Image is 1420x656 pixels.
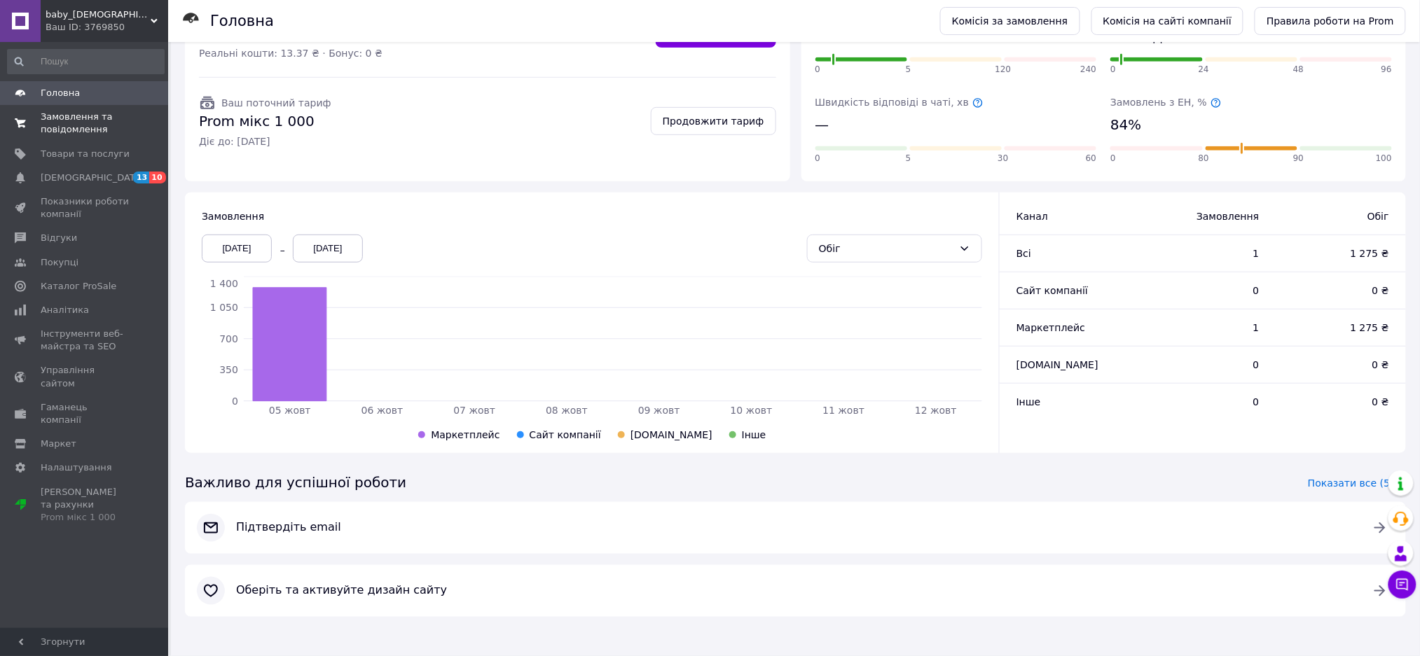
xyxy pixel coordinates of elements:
[1293,153,1304,165] span: 90
[1152,358,1259,372] span: 0
[815,115,829,135] span: —
[546,405,588,416] tspan: 08 жовт
[232,396,238,407] tspan: 0
[906,153,911,165] span: 5
[638,405,680,416] tspan: 09 жовт
[1288,358,1389,372] span: 0 ₴
[199,134,331,148] span: Діє до: [DATE]
[7,49,165,74] input: Пошук
[1152,395,1259,409] span: 0
[1016,211,1048,222] span: Канал
[185,565,1406,617] a: Оберіть та активуйте дизайн сайту
[41,87,80,99] span: Головна
[1308,476,1394,490] span: Показати все (5)
[815,64,821,76] span: 0
[630,429,712,440] span: [DOMAIN_NAME]
[185,473,406,493] span: Важливо для успішної роботи
[1288,246,1389,260] span: 1 275 ₴
[1091,7,1244,35] a: Комісія на сайті компанії
[819,241,953,256] div: Обіг
[1016,396,1041,407] span: Інше
[823,405,865,416] tspan: 11 жовт
[269,405,311,416] tspan: 05 жовт
[219,364,238,375] tspan: 350
[41,401,130,426] span: Гаманець компанії
[1016,359,1098,370] span: [DOMAIN_NAME]
[1152,321,1259,335] span: 1
[1110,64,1116,76] span: 0
[651,107,776,135] a: Продовжити тариф
[41,280,116,293] span: Каталог ProSale
[41,256,78,269] span: Покупці
[41,304,89,316] span: Аналітика
[453,405,495,416] tspan: 07 жовт
[236,582,1355,599] span: Оберіть та активуйте дизайн сайту
[1152,284,1259,298] span: 0
[431,429,499,440] span: Маркетплейс
[1080,64,1096,76] span: 240
[41,461,112,474] span: Налаштування
[995,64,1012,76] span: 120
[1199,64,1209,76] span: 24
[149,172,165,183] span: 10
[1110,115,1141,135] span: 84%
[199,111,331,132] span: Prom мікс 1 000
[46,8,151,21] span: baby_lady_alise
[1110,97,1221,108] span: Замовлень з ЕН, %
[41,438,76,450] span: Маркет
[219,333,238,344] tspan: 700
[199,46,382,60] span: Реальні кошти: 13.37 ₴ · Бонус: 0 ₴
[1255,7,1406,35] a: Правила роботи на Prom
[1110,153,1116,165] span: 0
[1376,153,1392,165] span: 100
[210,13,274,29] h1: Головна
[742,429,766,440] span: Інше
[361,405,404,416] tspan: 06 жовт
[731,405,773,416] tspan: 10 жовт
[202,235,272,263] div: [DATE]
[1152,209,1259,223] span: Замовлення
[293,235,363,263] div: [DATE]
[1288,321,1389,335] span: 1 275 ₴
[133,172,149,183] span: 13
[1381,64,1392,76] span: 96
[41,195,130,221] span: Показники роботи компанії
[915,405,957,416] tspan: 12 жовт
[1388,571,1416,599] button: Чат з покупцем
[202,211,264,222] span: Замовлення
[46,21,168,34] div: Ваш ID: 3769850
[1086,153,1096,165] span: 60
[1288,284,1389,298] span: 0 ₴
[998,153,1008,165] span: 30
[1288,209,1389,223] span: Обіг
[41,364,130,389] span: Управління сайтом
[185,502,1406,554] button: Підтвердіть email
[41,172,144,184] span: [DEMOGRAPHIC_DATA]
[940,7,1080,35] a: Комісія за замовлення
[41,328,130,353] span: Інструменти веб-майстра та SEO
[210,302,238,313] tspan: 1 050
[1293,64,1304,76] span: 48
[815,153,821,165] span: 0
[1199,153,1209,165] span: 80
[1288,395,1389,409] span: 0 ₴
[221,97,331,109] span: Ваш поточний тариф
[210,278,238,289] tspan: 1 400
[1016,285,1088,296] span: Сайт компанії
[530,429,601,440] span: Сайт компанії
[41,148,130,160] span: Товари та послуги
[815,97,984,108] span: Швидкість відповіді в чаті, хв
[41,486,130,524] span: [PERSON_NAME] та рахунки
[1016,322,1085,333] span: Маркетплейс
[906,64,911,76] span: 5
[236,519,1355,536] span: Підтвердіть email
[1016,248,1031,259] span: Всi
[41,111,130,136] span: Замовлення та повідомлення
[41,511,130,524] div: Prom мікс 1 000
[41,232,77,244] span: Відгуки
[1152,246,1259,260] span: 1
